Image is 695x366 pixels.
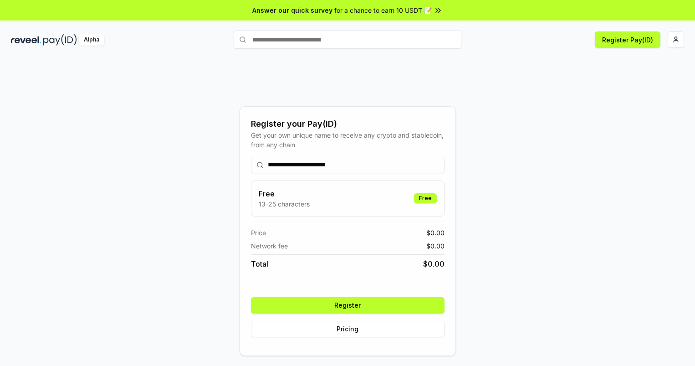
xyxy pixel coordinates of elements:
[259,188,310,199] h3: Free
[423,258,445,269] span: $ 0.00
[251,297,445,314] button: Register
[251,228,266,237] span: Price
[43,34,77,46] img: pay_id
[251,241,288,251] span: Network fee
[251,130,445,149] div: Get your own unique name to receive any crypto and stablecoin, from any chain
[11,34,41,46] img: reveel_dark
[251,321,445,337] button: Pricing
[426,228,445,237] span: $ 0.00
[334,5,432,15] span: for a chance to earn 10 USDT 📝
[251,258,268,269] span: Total
[414,193,437,203] div: Free
[595,31,660,48] button: Register Pay(ID)
[251,118,445,130] div: Register your Pay(ID)
[426,241,445,251] span: $ 0.00
[79,34,104,46] div: Alpha
[259,199,310,209] p: 13-25 characters
[252,5,332,15] span: Answer our quick survey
